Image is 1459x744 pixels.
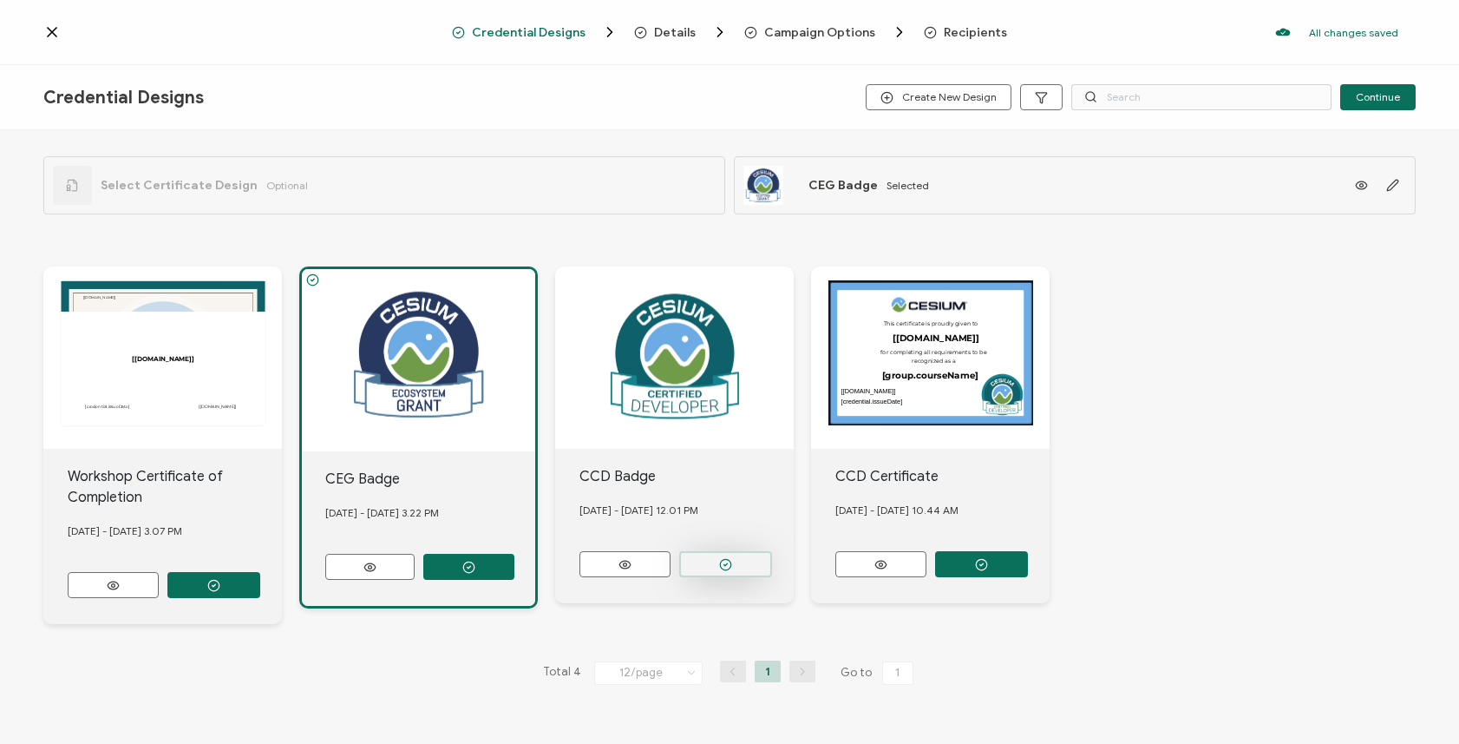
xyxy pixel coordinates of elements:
p: All changes saved [1309,26,1398,39]
button: Create New Design [866,84,1011,110]
iframe: Chat Widget [1372,661,1459,744]
input: Search [1071,84,1331,110]
span: CEG Badge [808,178,878,193]
span: Total 4 [543,661,581,685]
span: Selected [887,179,929,192]
div: [DATE] - [DATE] 12.01 PM [579,487,795,534]
span: Recipients [944,26,1007,39]
span: Campaign Options [764,26,875,39]
span: Optional [266,179,308,192]
li: 1 [755,661,781,682]
div: [DATE] - [DATE] 10.44 AM [835,487,1050,534]
span: Continue [1356,92,1400,102]
span: Campaign Options [744,23,908,41]
div: Breadcrumb [452,23,1007,41]
span: Details [654,26,696,39]
span: Details [634,23,729,41]
div: CCD Badge [579,466,795,487]
div: CEG Badge [325,469,535,490]
input: Select [594,662,703,685]
div: Workshop Certificate of Completion [68,466,283,508]
div: CCD Certificate [835,466,1050,487]
span: Create New Design [880,91,997,104]
button: Continue [1340,84,1416,110]
span: Credential Designs [43,87,204,109]
span: Credential Designs [452,23,618,41]
span: Recipients [924,26,1007,39]
span: Select Certificate Design [101,178,258,193]
span: Go to [841,661,917,685]
div: [DATE] - [DATE] 3.07 PM [68,508,283,555]
div: [DATE] - [DATE] 3.22 PM [325,490,535,537]
span: Credential Designs [472,26,586,39]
